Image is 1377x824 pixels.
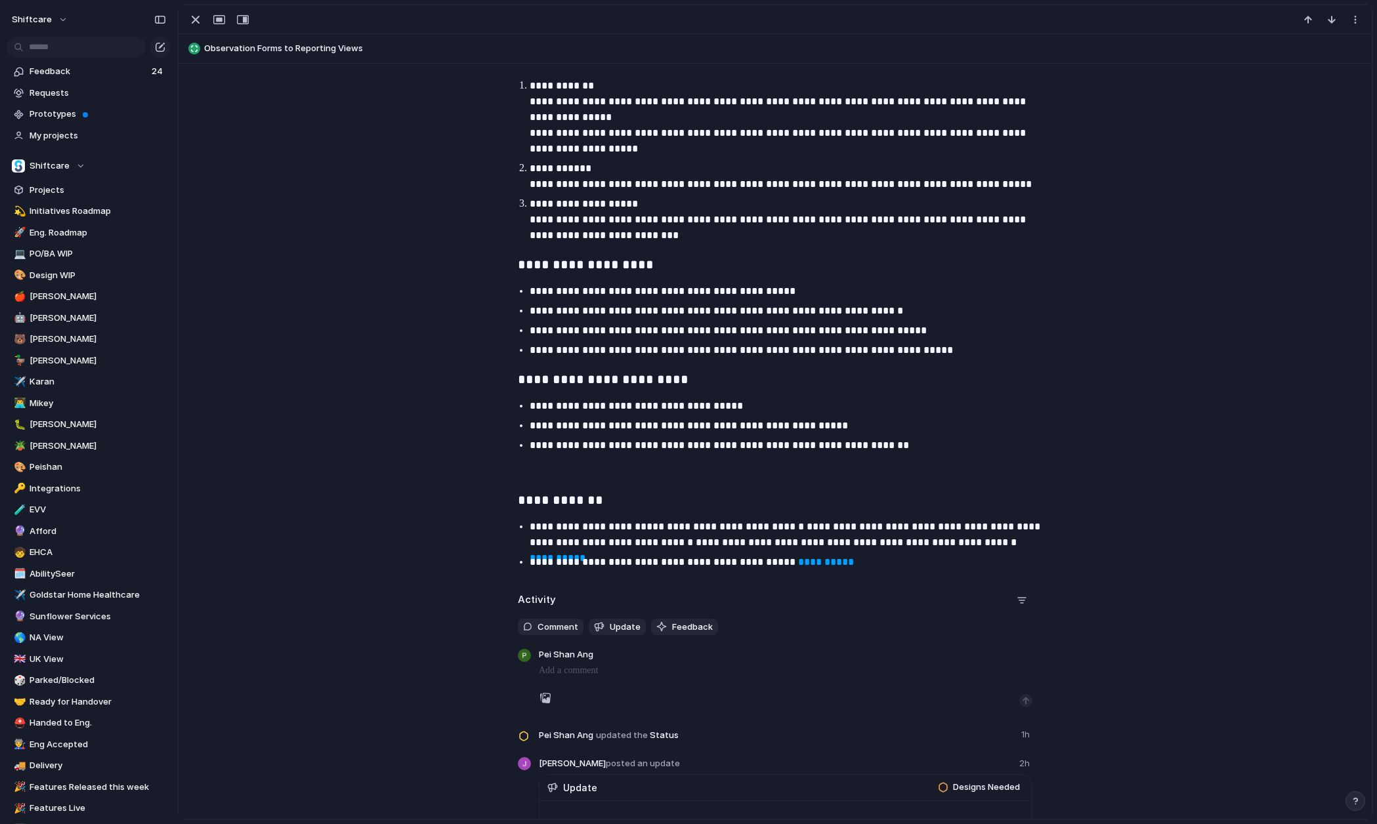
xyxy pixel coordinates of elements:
[14,225,23,240] div: 🚀
[14,503,23,518] div: 🧪
[30,397,166,410] span: Mikey
[30,461,166,474] span: Peishan
[14,310,23,325] div: 🤖
[30,716,166,730] span: Handed to Eng.
[14,779,23,794] div: 🎉
[204,42,1366,55] span: Observation Forms to Reporting Views
[7,83,171,103] a: Requests
[7,670,171,690] a: 🎲Parked/Blocked
[12,588,25,602] button: ✈️
[30,269,166,282] span: Design WIP
[14,481,23,496] div: 🔑
[30,503,166,516] span: EVV
[30,695,166,709] span: Ready for Handover
[12,269,25,282] button: 🎨
[30,525,166,538] span: Afford
[30,375,166,388] span: Karan
[12,290,25,303] button: 🍎
[30,312,166,325] span: [PERSON_NAME]
[12,738,25,751] button: 👨‍🏭
[7,201,171,221] div: 💫Initiatives Roadmap
[7,62,171,81] a: Feedback24
[30,674,166,687] span: Parked/Blocked
[7,287,171,306] div: 🍎[PERSON_NAME]
[7,156,171,176] button: Shiftcare
[7,351,171,371] a: 🦆[PERSON_NAME]
[12,205,25,218] button: 💫
[1021,726,1032,741] span: 1h
[30,482,166,495] span: Integrations
[14,588,23,603] div: ✈️
[12,247,25,260] button: 💻
[14,609,23,624] div: 🔮
[589,619,646,636] button: Update
[12,802,25,815] button: 🎉
[14,247,23,262] div: 💻
[539,757,680,770] span: [PERSON_NAME]
[14,396,23,411] div: 👨‍💻
[7,180,171,200] a: Projects
[7,585,171,605] a: ✈️Goldstar Home Healthcare
[14,651,23,667] div: 🇬🇧
[12,525,25,538] button: 🔮
[7,244,171,264] a: 💻PO/BA WIP
[7,543,171,562] a: 🧒EHCA
[12,674,25,687] button: 🎲
[14,460,23,475] div: 🎨
[12,333,25,346] button: 🐻
[14,673,23,688] div: 🎲
[7,329,171,349] a: 🐻[PERSON_NAME]
[7,649,171,669] a: 🇬🇧UK View
[7,756,171,775] a: 🚚Delivery
[7,713,171,733] div: ⛑️Handed to Eng.
[6,9,75,30] button: shiftcare
[7,522,171,541] a: 🔮Afford
[12,13,52,26] span: shiftcare
[14,417,23,432] div: 🐛
[7,372,171,392] div: ✈️Karan
[30,610,166,623] span: Sunflower Services
[7,798,171,818] a: 🎉Features Live
[12,440,25,453] button: 🪴
[7,223,171,243] a: 🚀Eng. Roadmap
[30,87,166,100] span: Requests
[7,457,171,477] a: 🎨Peishan
[12,546,25,559] button: 🧒
[14,289,23,304] div: 🍎
[7,500,171,520] a: 🧪EVV
[14,375,23,390] div: ✈️
[14,716,23,731] div: ⛑️
[30,290,166,303] span: [PERSON_NAME]
[12,695,25,709] button: 🤝
[30,440,166,453] span: [PERSON_NAME]
[12,354,25,367] button: 🦆
[12,418,25,431] button: 🐛
[518,619,583,636] button: Comment
[12,226,25,239] button: 🚀
[651,619,718,636] button: Feedback
[12,567,25,581] button: 🗓️
[14,332,23,347] div: 🐻
[1019,757,1032,770] span: 2h
[7,308,171,328] div: 🤖[PERSON_NAME]
[30,226,166,239] span: Eng. Roadmap
[7,479,171,499] a: 🔑Integrations
[7,104,171,124] a: Prototypes
[14,566,23,581] div: 🗓️
[30,65,148,78] span: Feedback
[7,394,171,413] div: 👨‍💻Mikey
[518,592,556,608] h2: Activity
[30,802,166,815] span: Features Live
[7,607,171,627] a: 🔮Sunflower Services
[30,108,166,121] span: Prototypes
[563,781,597,794] span: Update
[12,312,25,325] button: 🤖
